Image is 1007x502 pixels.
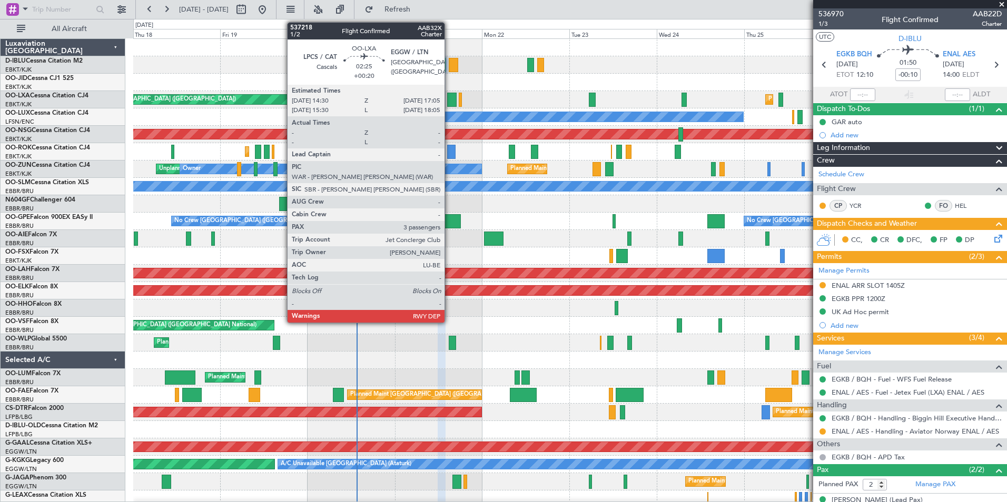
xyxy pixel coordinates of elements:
div: Thu 25 [744,29,832,38]
span: 12:10 [856,70,873,81]
span: D-IBLU-OLD [5,423,41,429]
a: YCR [850,201,873,210]
a: EBBR/BRU [5,396,34,404]
a: OO-LUXCessna Citation CJ4 [5,110,88,116]
a: EGKB / BQH - Handling - Biggin Hill Executive Handling EGKB / BQH [832,414,1002,423]
a: G-GAALCessna Citation XLS+ [5,440,92,446]
span: 01:50 [900,58,916,68]
a: OO-HHOFalcon 8X [5,301,62,307]
span: G-GAAL [5,440,29,446]
div: FO [935,200,952,212]
a: EBKT/KJK [5,83,32,91]
label: Planned PAX [818,479,858,490]
div: Planned Maint Kortrijk-[GEOGRAPHIC_DATA] [248,144,371,159]
span: Dispatch To-Dos [817,103,870,115]
div: Planned Maint Liege [157,335,212,350]
span: OO-JID [5,75,27,82]
div: Owner [183,161,201,177]
a: EBBR/BRU [5,378,34,386]
span: OO-SLM [5,179,31,186]
input: Trip Number [32,2,93,17]
span: (1/1) [969,103,984,114]
div: Planned Maint Nice ([GEOGRAPHIC_DATA]) [776,404,893,420]
div: GAR auto [832,117,862,126]
div: Planned Maint [GEOGRAPHIC_DATA] ([GEOGRAPHIC_DATA] National) [350,387,541,403]
span: Flight Crew [817,183,856,195]
button: UTC [816,32,834,42]
a: D-IBLU-OLDCessna Citation M2 [5,423,98,429]
span: OO-LAH [5,266,31,273]
div: CP [830,200,847,212]
span: OO-ELK [5,284,29,290]
span: Fuel [817,360,831,373]
a: OO-ELKFalcon 8X [5,284,58,290]
span: ATOT [830,89,847,100]
span: OO-LUM [5,370,32,377]
span: OO-NSG [5,127,32,134]
div: Tue 23 [569,29,657,38]
a: EBBR/BRU [5,292,34,299]
a: EGKB / BQH - APD Tax [832,453,905,461]
span: (2/2) [969,464,984,475]
a: EGGW/LTN [5,465,37,473]
a: OO-WLPGlobal 5500 [5,336,67,342]
a: OO-LUMFalcon 7X [5,370,61,377]
div: Add new [831,130,1002,139]
a: OO-LXACessna Citation CJ4 [5,93,88,99]
a: D-IBLUCessna Citation M2 [5,58,83,64]
span: OO-WLP [5,336,31,342]
div: Add new [831,321,1002,330]
div: Flight Confirmed [882,14,939,25]
span: OO-FAE [5,388,29,394]
a: OO-GPEFalcon 900EX EASy II [5,214,93,220]
span: G-KGKG [5,457,30,464]
div: Planned Maint [GEOGRAPHIC_DATA] ([GEOGRAPHIC_DATA]) [70,92,236,107]
a: ENAL / AES - Handling - Aviator Norway ENAL / AES [832,427,999,436]
a: EBBR/BRU [5,326,34,334]
a: OO-LAHFalcon 7X [5,266,60,273]
span: EGKB BQH [836,49,872,60]
a: EBKT/KJK [5,135,32,143]
span: Permits [817,251,842,263]
a: EBKT/KJK [5,257,32,265]
a: EGGW/LTN [5,448,37,456]
a: EBKT/KJK [5,153,32,160]
a: OO-AIEFalcon 7X [5,232,57,238]
div: Planned Maint Kortrijk-[GEOGRAPHIC_DATA] [510,161,633,177]
a: EBKT/KJK [5,66,32,74]
span: 1/3 [818,19,844,28]
span: G-LEAX [5,492,28,498]
span: ALDT [973,89,990,100]
span: G-JAGA [5,475,29,481]
a: LFPB/LBG [5,413,33,421]
a: OO-SLMCessna Citation XLS [5,179,89,186]
span: OO-LXA [5,93,30,99]
div: Thu 18 [133,29,220,38]
div: AOG Maint [GEOGRAPHIC_DATA] ([GEOGRAPHIC_DATA] National) [74,317,256,333]
a: EBBR/BRU [5,309,34,317]
span: [DATE] [836,59,858,70]
span: (3/4) [969,332,984,343]
a: LFSN/ENC [5,118,34,126]
span: CS-DTR [5,405,28,411]
div: Sat 20 [308,29,395,38]
div: ENAL ARR SLOT 1405Z [832,281,905,290]
span: OO-ZUN [5,162,32,168]
span: OO-HHO [5,301,33,307]
span: (2/3) [969,251,984,262]
div: Mon 22 [482,29,569,38]
a: LFPB/LBG [5,430,33,438]
span: OO-LUX [5,110,30,116]
span: All Aircraft [27,25,111,33]
span: OO-VSF [5,318,29,325]
a: Manage Services [818,347,871,358]
a: OO-JIDCessna CJ1 525 [5,75,74,82]
span: Dispatch Checks and Weather [817,218,917,230]
span: DFC, [906,235,922,246]
div: UK Ad Hoc permit [832,307,889,316]
span: D-IBLU [899,33,922,44]
div: No Crew [GEOGRAPHIC_DATA] ([GEOGRAPHIC_DATA] National) [747,213,923,229]
a: EBBR/BRU [5,205,34,213]
div: Planned Maint [GEOGRAPHIC_DATA] ([GEOGRAPHIC_DATA] National) [208,369,399,385]
span: Charter [973,19,1002,28]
